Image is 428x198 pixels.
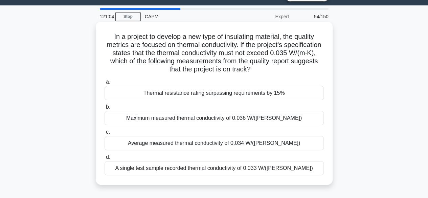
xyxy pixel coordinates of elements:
[106,79,110,85] span: a.
[106,154,110,160] span: d.
[234,10,293,23] div: Expert
[115,13,141,21] a: Stop
[96,10,115,23] div: 121:04
[105,111,324,125] div: Maximum measured thermal conductivity of 0.036 W/([PERSON_NAME])
[141,10,234,23] div: CAPM
[293,10,333,23] div: 54/150
[106,104,110,110] span: b.
[104,32,324,74] h5: In a project to develop a new type of insulating material, the quality metrics are focused on the...
[106,129,110,135] span: c.
[105,161,324,175] div: A single test sample recorded thermal conductivity of 0.033 W/([PERSON_NAME])
[105,86,324,100] div: Thermal resistance rating surpassing requirements by 15%
[105,136,324,150] div: Average measured thermal conductivity of 0.034 W/([PERSON_NAME])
